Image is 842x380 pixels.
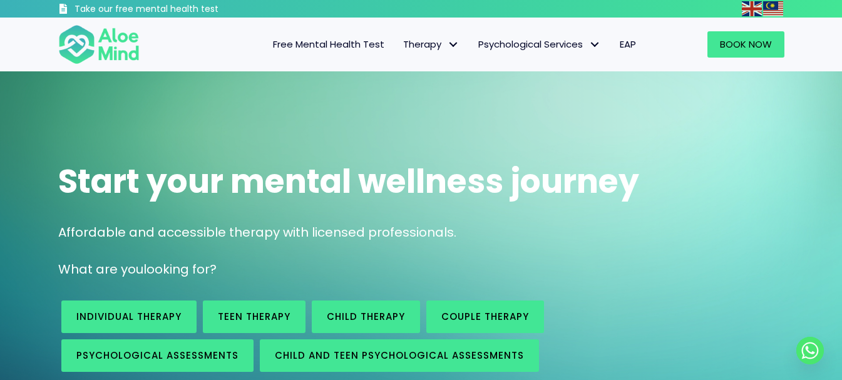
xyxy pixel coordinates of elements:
a: Book Now [707,31,784,58]
img: ms [763,1,783,16]
span: Couple therapy [441,310,529,323]
a: Child and Teen Psychological assessments [260,339,539,372]
a: Teen Therapy [203,300,305,333]
a: Psychological ServicesPsychological Services: submenu [469,31,610,58]
span: Teen Therapy [218,310,290,323]
span: Psychological assessments [76,349,239,362]
a: EAP [610,31,645,58]
img: Aloe mind Logo [58,24,140,65]
img: en [742,1,762,16]
p: Affordable and accessible therapy with licensed professionals. [58,223,784,242]
a: Take our free mental health test [58,3,285,18]
span: Child Therapy [327,310,405,323]
a: TherapyTherapy: submenu [394,31,469,58]
a: Couple therapy [426,300,544,333]
span: Psychological Services [478,38,601,51]
a: Free Mental Health Test [264,31,394,58]
span: looking for? [143,260,217,278]
span: What are you [58,260,143,278]
a: Psychological assessments [61,339,254,372]
a: Malay [763,1,784,16]
span: Therapy [403,38,460,51]
a: Individual therapy [61,300,197,333]
span: EAP [620,38,636,51]
span: Book Now [720,38,772,51]
a: English [742,1,763,16]
a: Child Therapy [312,300,420,333]
span: Free Mental Health Test [273,38,384,51]
nav: Menu [156,31,645,58]
span: Therapy: submenu [444,36,463,54]
span: Psychological Services: submenu [586,36,604,54]
a: Whatsapp [796,337,824,364]
h3: Take our free mental health test [74,3,285,16]
span: Child and Teen Psychological assessments [275,349,524,362]
span: Individual therapy [76,310,182,323]
span: Start your mental wellness journey [58,158,639,204]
